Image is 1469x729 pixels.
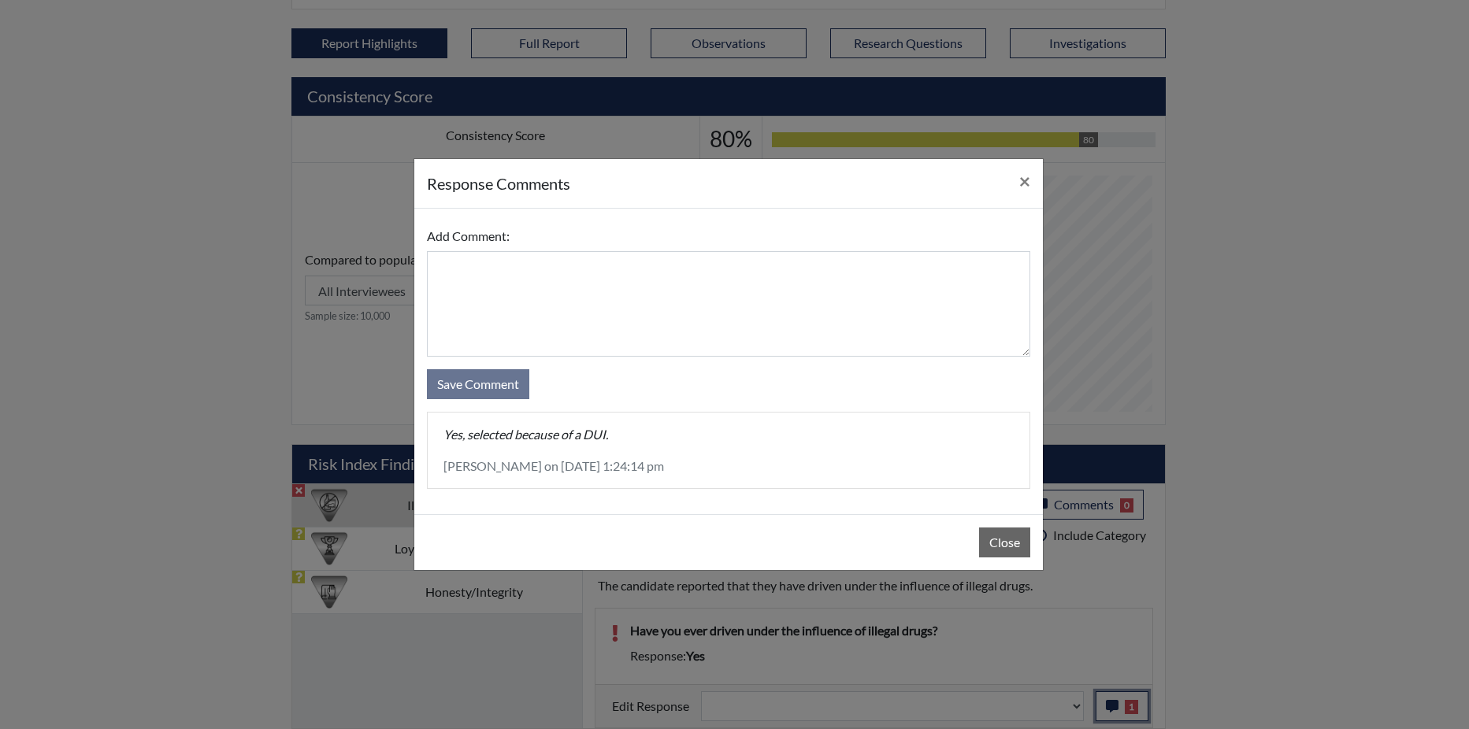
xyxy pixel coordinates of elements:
h5: response Comments [427,172,570,195]
button: Close [1007,159,1043,203]
span: × [1019,169,1030,192]
button: Save Comment [427,369,529,399]
p: [PERSON_NAME] on [DATE] 1:24:14 pm [443,457,1014,476]
label: Add Comment: [427,221,510,251]
button: Close [979,527,1030,557]
p: Yes, selected because of a DUI. [443,425,1014,444]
